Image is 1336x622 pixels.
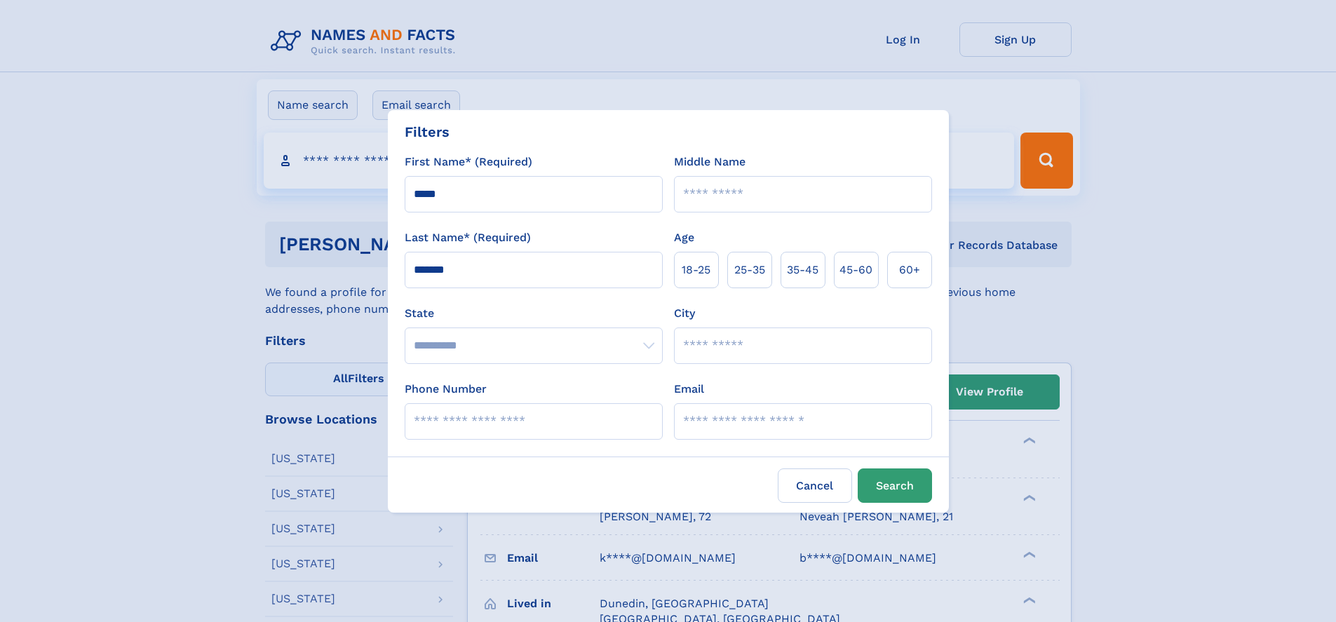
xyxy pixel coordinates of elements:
[405,381,487,398] label: Phone Number
[778,468,852,503] label: Cancel
[682,262,710,278] span: 18‑25
[839,262,872,278] span: 45‑60
[734,262,765,278] span: 25‑35
[674,229,694,246] label: Age
[858,468,932,503] button: Search
[674,381,704,398] label: Email
[405,121,450,142] div: Filters
[405,305,663,322] label: State
[674,154,745,170] label: Middle Name
[899,262,920,278] span: 60+
[405,154,532,170] label: First Name* (Required)
[787,262,818,278] span: 35‑45
[674,305,695,322] label: City
[405,229,531,246] label: Last Name* (Required)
